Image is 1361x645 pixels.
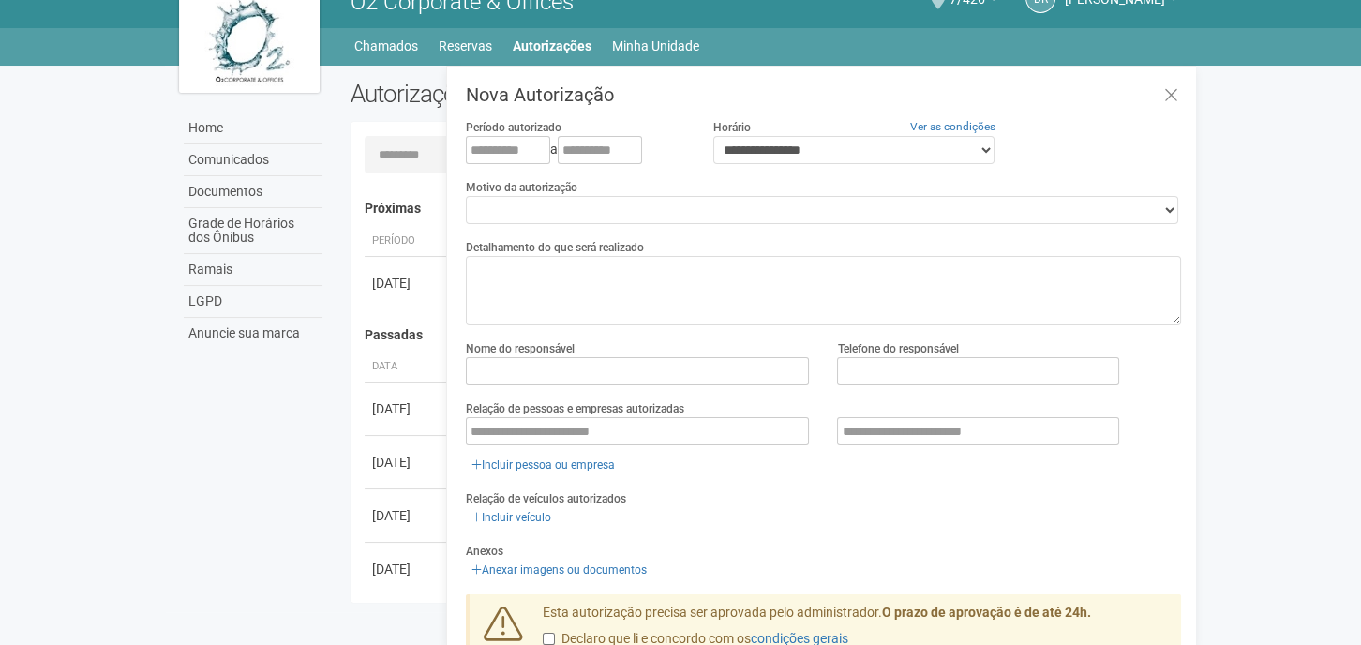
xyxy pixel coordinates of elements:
h2: Autorizações [351,80,752,108]
a: Minha Unidade [612,33,699,59]
div: [DATE] [372,560,441,578]
div: a [466,136,685,164]
label: Anexos [466,543,503,560]
th: Data [365,352,449,382]
a: Incluir veículo [466,507,557,528]
th: Período [365,226,449,257]
a: Incluir pessoa ou empresa [466,455,621,475]
a: LGPD [184,286,322,318]
a: Chamados [354,33,418,59]
h4: Passadas [365,328,1168,342]
label: Relação de pessoas e empresas autorizadas [466,400,684,417]
div: [DATE] [372,399,441,418]
label: Período autorizado [466,119,561,136]
label: Motivo da autorização [466,179,577,196]
h3: Nova Autorização [466,85,1181,104]
label: Nome do responsável [466,340,575,357]
a: Ver as condições [910,120,995,133]
label: Relação de veículos autorizados [466,490,626,507]
h4: Próximas [365,202,1168,216]
div: [DATE] [372,274,441,292]
strong: O prazo de aprovação é de até 24h. [882,605,1091,620]
a: Home [184,112,322,144]
label: Horário [713,119,751,136]
a: Autorizações [513,33,591,59]
a: Comunicados [184,144,322,176]
label: Detalhamento do que será realizado [466,239,644,256]
a: Ramais [184,254,322,286]
a: Grade de Horários dos Ônibus [184,208,322,254]
div: [DATE] [372,453,441,472]
a: Documentos [184,176,322,208]
a: Anuncie sua marca [184,318,322,349]
label: Telefone do responsável [837,340,958,357]
input: Declaro que li e concordo com oscondições gerais [543,633,555,645]
a: Anexar imagens ou documentos [466,560,652,580]
div: [DATE] [372,506,441,525]
a: Reservas [439,33,492,59]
